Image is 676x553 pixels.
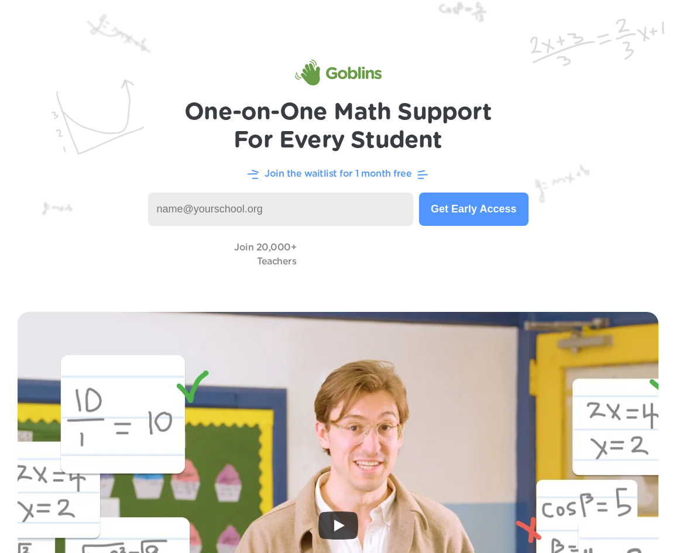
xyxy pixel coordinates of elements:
[318,511,358,540] button: Play
[234,241,296,269] p: Join 20,000+ Teachers
[419,193,528,226] button: Get Early Access
[184,98,492,154] h1: One-on-One Math Support For Every Student
[265,167,411,181] p: Join the waitlist for 1 month free
[148,193,414,226] input: name@yourschool.org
